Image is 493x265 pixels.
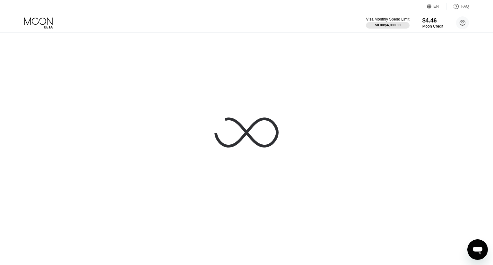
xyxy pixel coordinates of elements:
div: $4.46Moon Credit [422,17,443,29]
div: $4.46 [422,17,443,24]
div: EN [434,4,439,9]
div: FAQ [446,3,469,10]
div: EN [427,3,446,10]
div: Moon Credit [422,24,443,29]
div: $0.00 / $4,000.00 [375,23,401,27]
div: Visa Monthly Spend Limit$0.00/$4,000.00 [366,17,409,29]
div: Visa Monthly Spend Limit [366,17,409,21]
div: FAQ [461,4,469,9]
iframe: Button to launch messaging window [467,239,488,260]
